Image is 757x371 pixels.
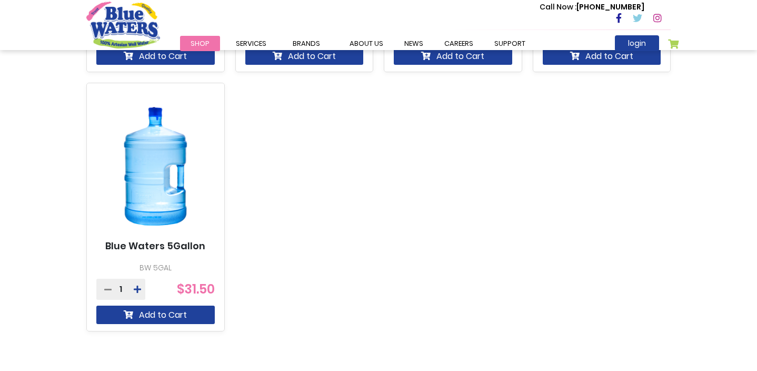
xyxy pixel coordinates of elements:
a: Blue Waters 5Gallon [105,240,205,252]
a: News [394,36,434,51]
a: about us [339,36,394,51]
button: Add to Cart [543,46,661,65]
p: [PHONE_NUMBER] [540,2,644,13]
span: Brands [293,38,320,48]
img: Blue Waters 5Gallon [96,92,215,240]
a: login [615,35,659,51]
span: Services [236,38,266,48]
span: Shop [191,38,210,48]
span: Call Now : [540,2,576,12]
a: store logo [86,2,160,48]
button: Add to Cart [394,46,512,65]
p: BW 5GAL [96,262,215,274]
button: Add to Cart [245,46,364,65]
a: support [484,36,536,51]
a: careers [434,36,484,51]
span: $31.50 [177,280,215,298]
button: Add to Cart [96,46,215,65]
button: Add to Cart [96,306,215,324]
